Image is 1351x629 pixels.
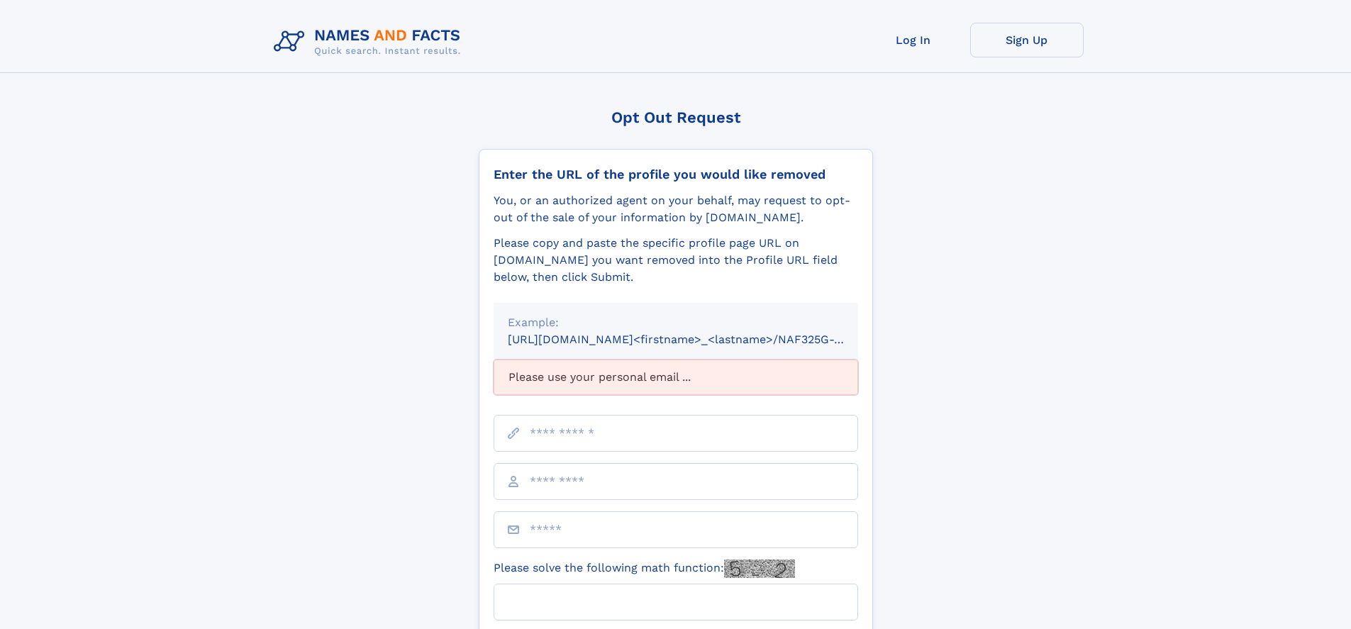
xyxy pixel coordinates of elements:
div: Please use your personal email ... [494,360,858,395]
small: [URL][DOMAIN_NAME]<firstname>_<lastname>/NAF325G-xxxxxxxx [508,333,885,346]
img: Logo Names and Facts [268,23,472,61]
div: Example: [508,314,844,331]
label: Please solve the following math function: [494,560,795,578]
a: Sign Up [970,23,1084,57]
div: Enter the URL of the profile you would like removed [494,167,858,182]
div: You, or an authorized agent on your behalf, may request to opt-out of the sale of your informatio... [494,192,858,226]
div: Please copy and paste the specific profile page URL on [DOMAIN_NAME] you want removed into the Pr... [494,235,858,286]
div: Opt Out Request [479,108,873,126]
a: Log In [857,23,970,57]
